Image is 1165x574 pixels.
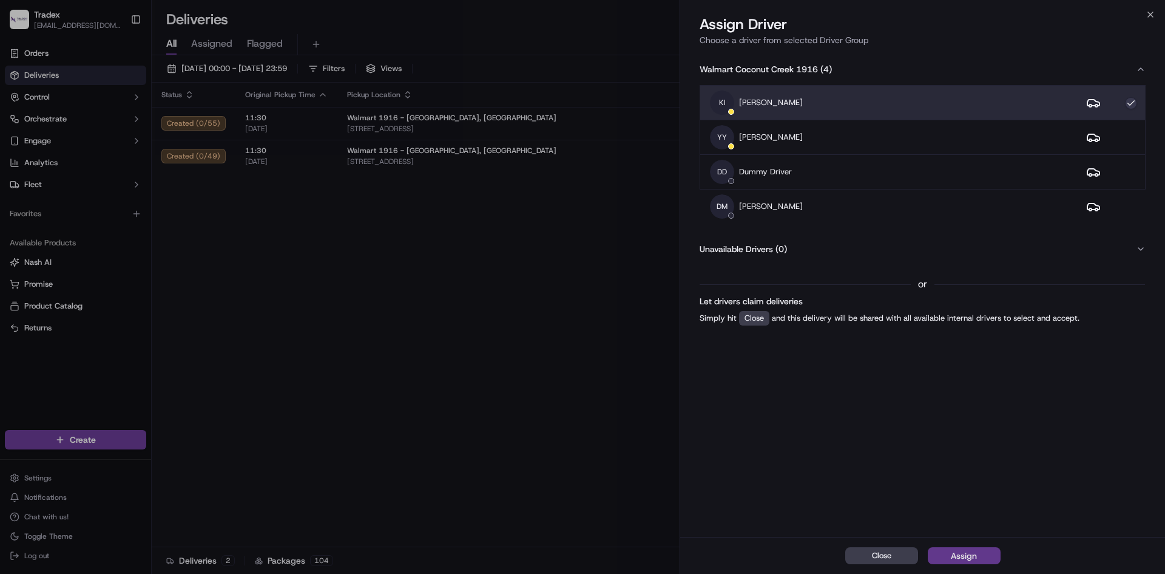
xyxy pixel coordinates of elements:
span: Knowledge Base [24,176,93,188]
button: Walmart Coconut Creek 1916(4) [700,53,1146,85]
span: Pylon [121,206,147,215]
button: Assign [928,547,1001,564]
span: or [918,277,927,292]
p: Welcome 👋 [12,49,221,68]
p: [PERSON_NAME] [739,132,803,143]
span: API Documentation [115,176,195,188]
span: ( 0 ) [775,243,787,255]
div: Assign [951,550,977,562]
p: Dummy Driver [739,166,792,177]
p: Choose a driver from selected Driver Group [700,34,1146,46]
img: 1736555255976-a54dd68f-1ca7-489b-9aae-adbdc363a1c4 [12,116,34,138]
a: Powered byPylon [86,205,147,215]
span: KI [710,91,734,115]
span: YY [710,125,734,149]
span: DM [710,194,734,219]
span: Walmart Coconut Creek 1916 [700,63,818,75]
p: Simply hit and this delivery will be shared with all available internal drivers to select and acc... [700,311,1146,326]
div: 📗 [12,177,22,187]
div: Start new chat [41,116,199,128]
button: Unavailable Drivers(0) [700,233,1146,265]
span: Close [872,550,891,561]
img: Nash [12,12,36,36]
button: Close [845,547,918,564]
h2: Let drivers claim deliveries [700,294,1146,309]
p: [PERSON_NAME] [739,201,803,212]
span: Unavailable Drivers [700,243,773,255]
a: 💻API Documentation [98,171,200,193]
div: 💻 [103,177,112,187]
span: ( 4 ) [820,63,832,75]
a: 📗Knowledge Base [7,171,98,193]
p: [PERSON_NAME] [739,97,803,108]
button: Start new chat [206,120,221,134]
div: Close [739,311,769,326]
span: DD [710,160,734,184]
div: We're available if you need us! [41,128,154,138]
h2: Assign Driver [700,15,1146,34]
div: Walmart Coconut Creek 1916(4) [700,85,1146,233]
input: Got a question? Start typing here... [32,78,218,91]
